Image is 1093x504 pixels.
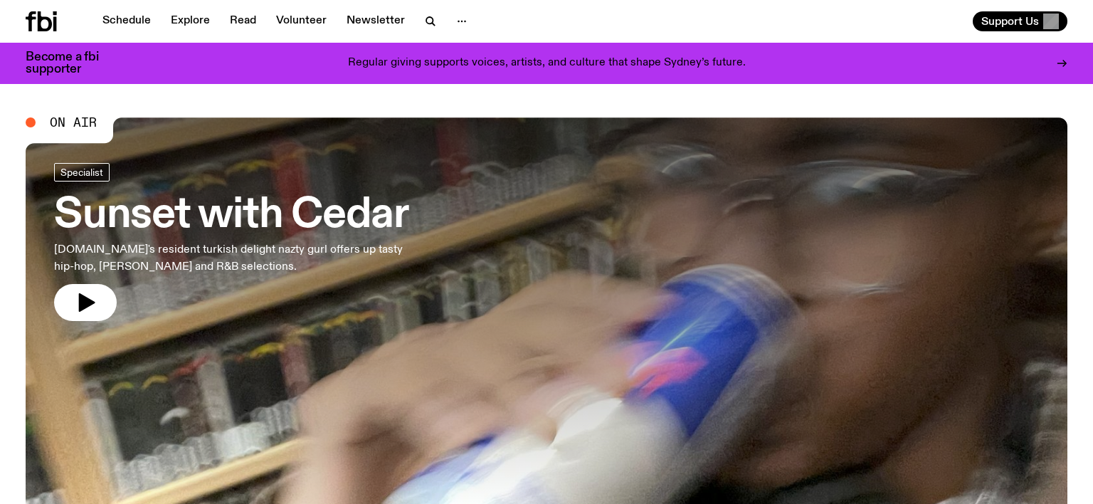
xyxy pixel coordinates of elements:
p: [DOMAIN_NAME]'s resident turkish delight nazty gurl offers up tasty hip-hop, [PERSON_NAME] and R&... [54,241,418,275]
span: Support Us [981,15,1039,28]
a: Specialist [54,163,110,182]
a: Schedule [94,11,159,31]
a: Explore [162,11,218,31]
a: Sunset with Cedar[DOMAIN_NAME]'s resident turkish delight nazty gurl offers up tasty hip-hop, [PE... [54,163,418,321]
h3: Become a fbi supporter [26,51,117,75]
a: Read [221,11,265,31]
button: Support Us [973,11,1067,31]
a: Newsletter [338,11,413,31]
h3: Sunset with Cedar [54,196,418,236]
span: On Air [50,116,97,129]
span: Specialist [60,167,103,177]
p: Regular giving supports voices, artists, and culture that shape Sydney’s future. [348,57,746,70]
a: Volunteer [268,11,335,31]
